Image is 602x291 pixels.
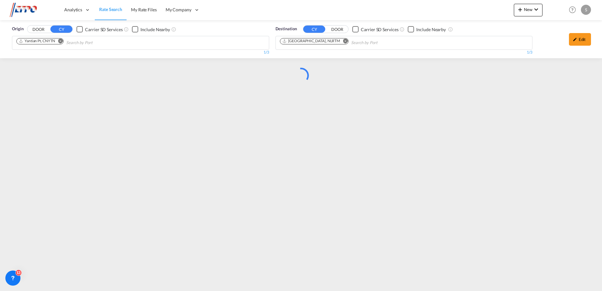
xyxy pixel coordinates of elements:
[77,26,122,32] md-checkbox: Checkbox No Ink
[275,50,533,55] div: 1/3
[15,36,128,48] md-chips-wrap: Chips container. Use arrow keys to select chips.
[12,50,269,55] div: 1/3
[339,38,348,45] button: Remove
[567,4,578,15] span: Help
[448,27,453,32] md-icon: Unchecked: Ignores neighbouring ports when fetching rates.Checked : Includes neighbouring ports w...
[85,26,122,33] div: Carrier SD Services
[514,4,542,16] button: icon-plus 400-fgNewicon-chevron-down
[326,26,348,33] button: DOOR
[171,27,176,32] md-icon: Unchecked: Ignores neighbouring ports when fetching rates.Checked : Includes neighbouring ports w...
[282,38,342,44] div: Press delete to remove this chip.
[569,33,591,46] div: icon-pencilEdit
[408,26,446,32] md-checkbox: Checkbox No Ink
[516,7,540,12] span: New
[50,26,72,33] button: CY
[131,7,157,12] span: My Rate Files
[124,27,129,32] md-icon: Unchecked: Search for CY (Container Yard) services for all selected carriers.Checked : Search for...
[12,26,23,32] span: Origin
[532,6,540,13] md-icon: icon-chevron-down
[416,26,446,33] div: Include Nearby
[352,26,398,32] md-checkbox: Checkbox No Ink
[64,7,82,13] span: Analytics
[132,26,170,32] md-checkbox: Checkbox No Ink
[9,3,52,17] img: d38966e06f5511efa686cdb0e1f57a29.png
[361,26,398,33] div: Carrier SD Services
[279,36,414,48] md-chips-wrap: Chips container. Use arrow keys to select chips.
[581,5,591,15] div: S
[166,7,191,13] span: My Company
[66,38,126,48] input: Search by Port
[54,38,63,45] button: Remove
[303,26,325,33] button: CY
[351,38,411,48] input: Search by Port
[19,38,56,44] div: Press delete to remove this chip.
[140,26,170,33] div: Include Nearby
[282,38,340,44] div: Rotterdam, NLRTM
[275,26,297,32] span: Destination
[27,26,49,33] button: DOOR
[567,4,581,16] div: Help
[573,37,577,42] md-icon: icon-pencil
[400,27,405,32] md-icon: Unchecked: Search for CY (Container Yard) services for all selected carriers.Checked : Search for...
[516,6,524,13] md-icon: icon-plus 400-fg
[99,7,122,12] span: Rate Search
[19,38,55,44] div: Yantian Pt, CNYTN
